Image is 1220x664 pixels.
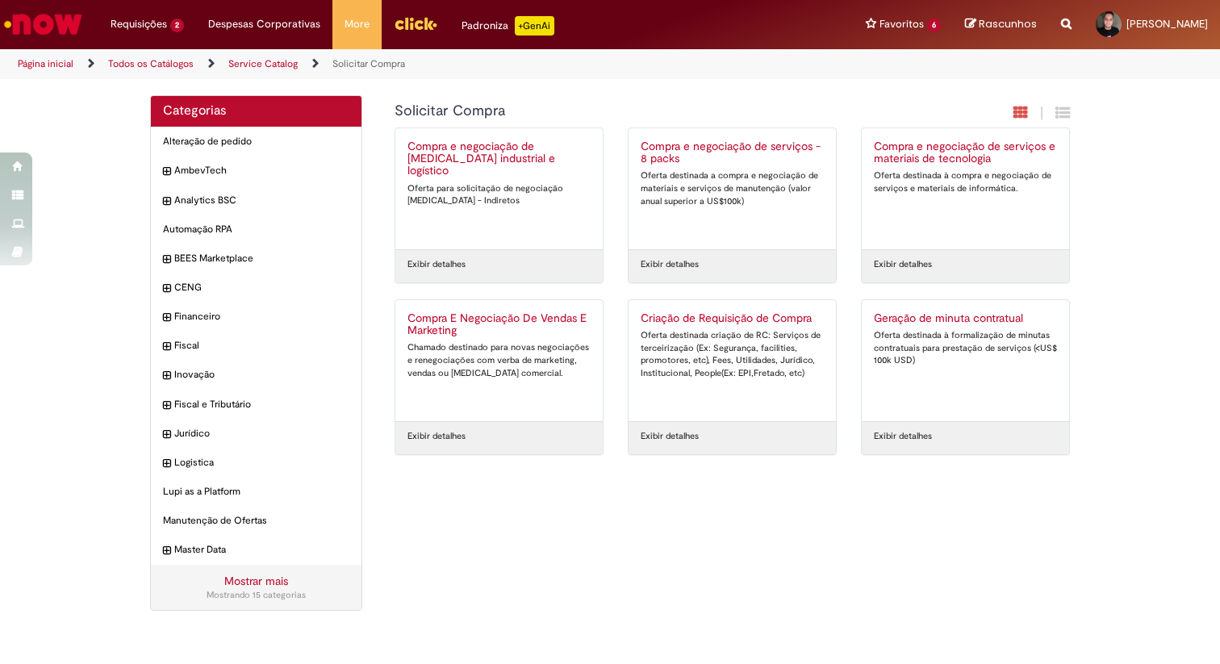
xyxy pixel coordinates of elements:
[151,535,361,565] div: expandir categoria Master Data Master Data
[965,17,1037,32] a: Rascunhos
[151,186,361,215] div: expandir categoria Analytics BSC Analytics BSC
[163,164,170,180] i: expandir categoria AmbevTech
[174,456,349,470] span: Logistica
[629,128,836,249] a: Compra e negociação de serviços - 8 packs Oferta destinada a compra e negociação de materiais e s...
[462,16,554,35] div: Padroniza
[174,339,349,353] span: Fiscal
[151,127,361,157] div: Alteração de pedido
[407,341,591,379] div: Chamado destinado para novas negociações e renegociações com verba de marketing, vendas ou [MEDIC...
[395,103,896,119] h1: {"description":null,"title":"Solicitar Compra"} Categoria
[151,360,361,390] div: expandir categoria Inovação Inovação
[224,574,288,588] a: Mostrar mais
[163,281,170,297] i: expandir categoria CENG
[151,506,361,536] div: Manutenção de Ofertas
[108,57,194,70] a: Todos os Catálogos
[163,339,170,355] i: expandir categoria Fiscal
[163,543,170,559] i: expandir categoria Master Data
[345,16,370,32] span: More
[1055,105,1070,120] i: Exibição de grade
[111,16,167,32] span: Requisições
[174,427,349,441] span: Jurídico
[395,128,603,249] a: Compra e negociação de [MEDICAL_DATA] industrial e logístico Oferta para solicitação de negociaçã...
[228,57,298,70] a: Service Catalog
[151,302,361,332] div: expandir categoria Financeiro Financeiro
[163,194,170,210] i: expandir categoria Analytics BSC
[2,8,85,40] img: ServiceNow
[1126,17,1208,31] span: [PERSON_NAME]
[641,140,824,166] h2: Compra e negociação de serviços - 8 packs
[407,182,591,207] div: Oferta para solicitação de negociação [MEDICAL_DATA] - Indiretos
[862,300,1069,421] a: Geração de minuta contratual Oferta destinada à formalização de minutas contratuais para prestaçã...
[151,448,361,478] div: expandir categoria Logistica Logistica
[1013,105,1028,120] i: Exibição em cartão
[163,485,349,499] span: Lupi as a Platform
[174,281,349,294] span: CENG
[629,300,836,421] a: Criação de Requisição de Compra Oferta destinada criação de RC: Serviços de terceirização (Ex: Se...
[174,368,349,382] span: Inovação
[927,19,941,32] span: 6
[1040,104,1043,123] span: |
[174,543,349,557] span: Master Data
[151,477,361,507] div: Lupi as a Platform
[151,273,361,303] div: expandir categoria CENG CENG
[163,223,349,236] span: Automação RPA
[163,310,170,326] i: expandir categoria Financeiro
[394,11,437,35] img: click_logo_yellow_360x200.png
[641,169,824,207] div: Oferta destinada a compra e negociação de materiais e serviços de manutenção (valor anual superio...
[979,16,1037,31] span: Rascunhos
[874,258,932,271] a: Exibir detalhes
[163,589,349,602] div: Mostrando 15 categorias
[174,164,349,177] span: AmbevTech
[874,329,1057,367] div: Oferta destinada à formalização de minutas contratuais para prestação de serviços (<US$ 100k USD)
[641,258,699,271] a: Exibir detalhes
[332,57,405,70] a: Solicitar Compra
[407,258,466,271] a: Exibir detalhes
[163,427,170,443] i: expandir categoria Jurídico
[174,194,349,207] span: Analytics BSC
[151,331,361,361] div: expandir categoria Fiscal Fiscal
[163,514,349,528] span: Manutenção de Ofertas
[641,430,699,443] a: Exibir detalhes
[874,169,1057,194] div: Oferta destinada à compra e negociação de serviços e materiais de informática.
[151,244,361,274] div: expandir categoria BEES Marketplace BEES Marketplace
[515,16,554,35] p: +GenAi
[407,140,591,178] h2: Compra e negociação de Capex industrial e logístico
[151,215,361,244] div: Automação RPA
[174,310,349,324] span: Financeiro
[18,57,73,70] a: Página inicial
[874,430,932,443] a: Exibir detalhes
[174,252,349,265] span: BEES Marketplace
[12,49,801,79] ul: Trilhas de página
[163,398,170,414] i: expandir categoria Fiscal e Tributário
[163,135,349,148] span: Alteração de pedido
[163,252,170,268] i: expandir categoria BEES Marketplace
[879,16,924,32] span: Favoritos
[163,456,170,472] i: expandir categoria Logistica
[874,140,1057,166] h2: Compra e negociação de serviços e materiais de tecnologia
[151,127,361,565] ul: Categorias
[862,128,1069,249] a: Compra e negociação de serviços e materiais de tecnologia Oferta destinada à compra e negociação ...
[151,419,361,449] div: expandir categoria Jurídico Jurídico
[641,329,824,380] div: Oferta destinada criação de RC: Serviços de terceirização (Ex: Segurança, facilities, promotores,...
[151,390,361,420] div: expandir categoria Fiscal e Tributário Fiscal e Tributário
[641,312,824,325] h2: Criação de Requisição de Compra
[395,300,603,421] a: Compra E Negociação De Vendas E Marketing Chamado destinado para novas negociações e renegociaçõe...
[208,16,320,32] span: Despesas Corporativas
[874,312,1057,325] h2: Geração de minuta contratual
[407,312,591,338] h2: Compra E Negociação De Vendas E Marketing
[163,368,170,384] i: expandir categoria Inovação
[170,19,184,32] span: 2
[407,430,466,443] a: Exibir detalhes
[163,104,349,119] h2: Categorias
[174,398,349,411] span: Fiscal e Tributário
[151,156,361,186] div: expandir categoria AmbevTech AmbevTech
